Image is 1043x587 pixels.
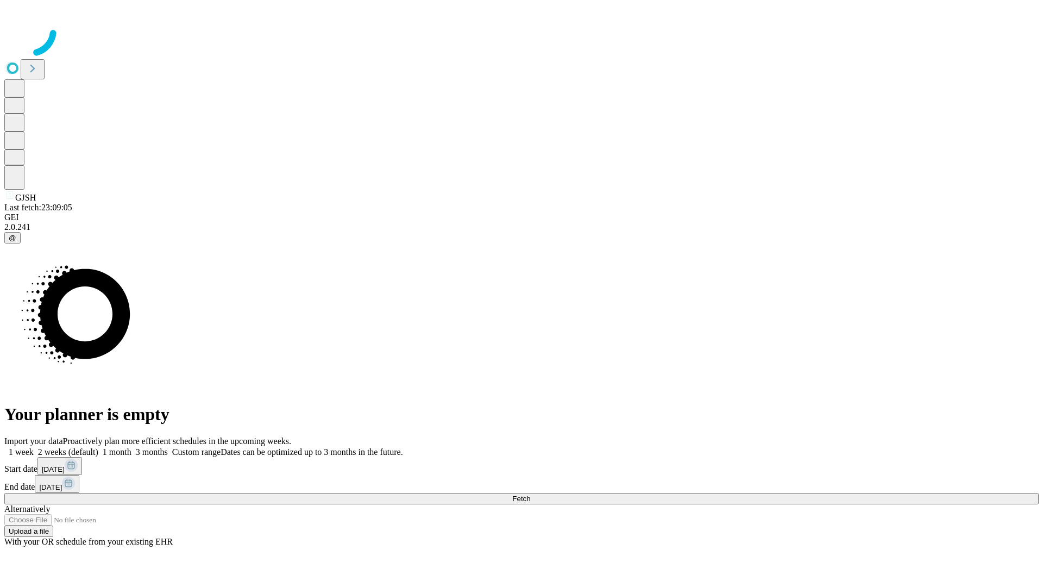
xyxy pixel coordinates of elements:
[38,447,98,457] span: 2 weeks (default)
[35,475,79,493] button: [DATE]
[4,436,63,446] span: Import your data
[103,447,131,457] span: 1 month
[512,495,530,503] span: Fetch
[4,526,53,537] button: Upload a file
[4,203,72,212] span: Last fetch: 23:09:05
[172,447,221,457] span: Custom range
[4,537,173,546] span: With your OR schedule from your existing EHR
[39,483,62,491] span: [DATE]
[136,447,168,457] span: 3 months
[9,234,16,242] span: @
[42,465,65,473] span: [DATE]
[9,447,34,457] span: 1 week
[4,232,21,243] button: @
[4,213,1039,222] div: GEI
[4,222,1039,232] div: 2.0.241
[4,475,1039,493] div: End date
[4,493,1039,504] button: Fetch
[221,447,403,457] span: Dates can be optimized up to 3 months in the future.
[4,457,1039,475] div: Start date
[37,457,82,475] button: [DATE]
[15,193,36,202] span: GJSH
[4,504,50,514] span: Alternatively
[4,404,1039,424] h1: Your planner is empty
[63,436,291,446] span: Proactively plan more efficient schedules in the upcoming weeks.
